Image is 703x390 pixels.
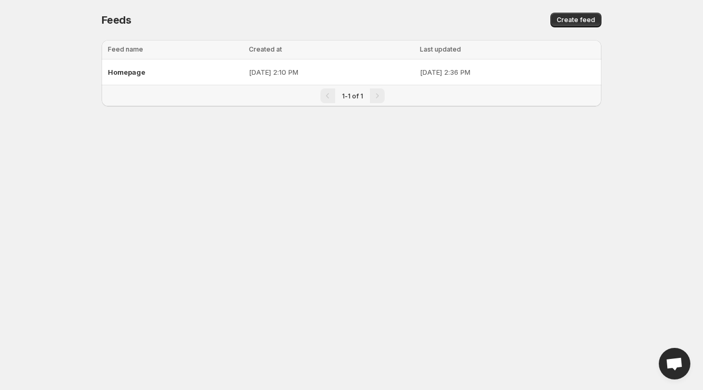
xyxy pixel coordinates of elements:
span: Create feed [557,16,595,24]
p: [DATE] 2:10 PM [249,67,414,77]
div: Open chat [659,348,690,379]
span: Feeds [102,14,132,26]
button: Create feed [550,13,601,27]
p: [DATE] 2:36 PM [420,67,595,77]
span: Feed name [108,45,143,53]
span: Created at [249,45,282,53]
span: Last updated [420,45,461,53]
span: 1-1 of 1 [342,92,363,100]
nav: Pagination [102,85,601,106]
span: Homepage [108,68,145,76]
